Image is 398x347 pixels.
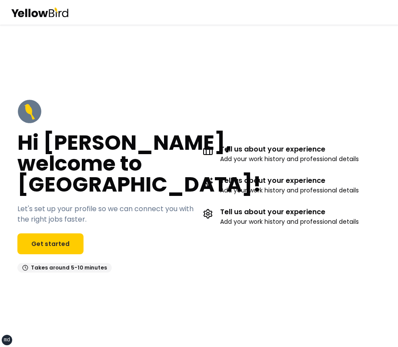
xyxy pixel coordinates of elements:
p: Add your work history and professional details [220,155,359,163]
a: Get started [17,233,84,254]
h2: Hi [PERSON_NAME], welcome to [GEOGRAPHIC_DATA]! [17,132,261,195]
h3: Tell us about your experience [220,177,359,184]
h3: Tell us about your experience [220,209,359,216]
p: Add your work history and professional details [220,186,359,195]
h3: Tell us about your experience [220,146,359,153]
p: Let's set up your profile so we can connect you with the right jobs faster. [17,204,196,225]
div: md [4,337,10,344]
div: Takes around 5-10 minutes [17,263,112,273]
p: Add your work history and professional details [220,217,359,226]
